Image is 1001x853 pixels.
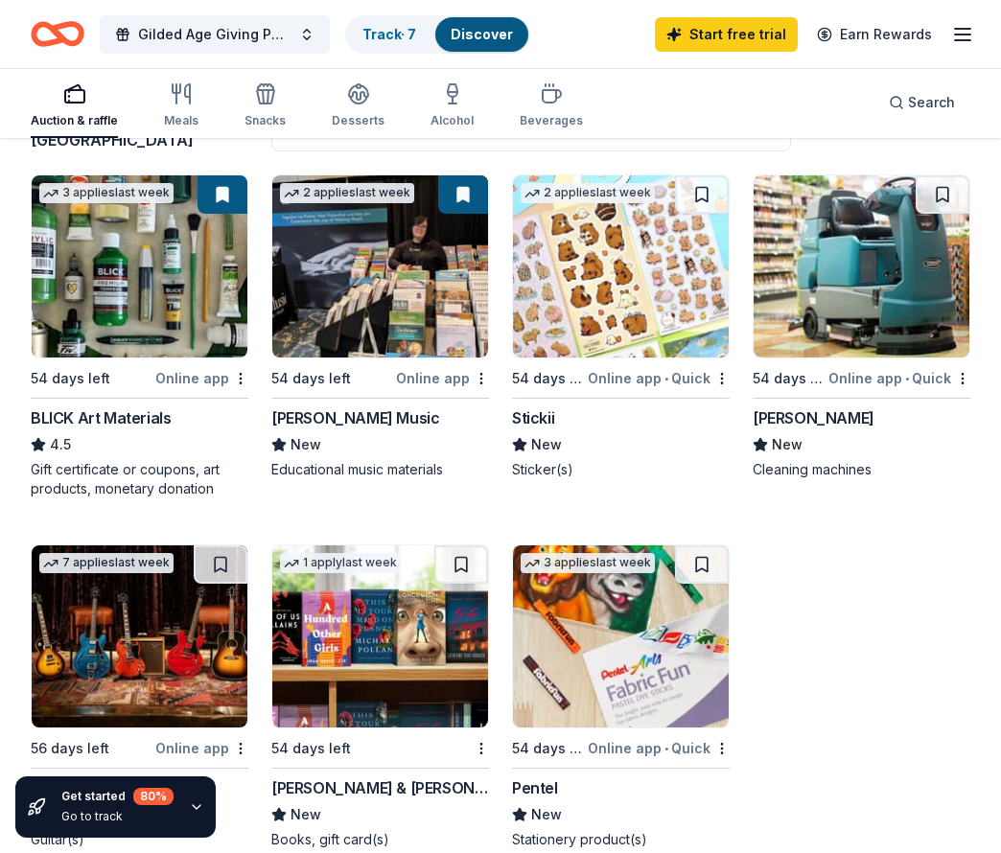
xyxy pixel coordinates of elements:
div: 2 applies last week [280,183,414,203]
div: 3 applies last week [521,553,655,573]
div: Stickii [512,406,554,429]
div: Meals [164,113,198,128]
div: 54 days left [512,367,584,390]
img: Image for Gibson [32,545,247,727]
button: Search [873,83,970,122]
button: Alcohol [431,75,474,138]
a: Image for Tennant54 days leftOnline app•Quick[PERSON_NAME]NewCleaning machines [753,174,970,479]
img: Image for Alfred Music [272,175,488,357]
div: Auction & raffle [31,113,118,128]
span: New [772,433,803,456]
button: Meals [164,75,198,138]
a: Home [31,12,84,57]
a: Image for Alfred Music2 applieslast week54 days leftOnline app[PERSON_NAME] MusicNewEducational m... [271,174,489,479]
div: 54 days left [31,367,110,390]
div: 3 applies last week [39,183,174,203]
div: 7 applies last week [39,553,174,573]
button: Snacks [244,75,286,138]
div: Desserts [332,113,384,128]
a: Image for Stickii2 applieslast week54 days leftOnline app•QuickStickiiNewSticker(s) [512,174,730,479]
div: Online app [155,736,248,760]
button: Track· 7Discover [345,15,530,54]
img: Image for Barnes & Noble [272,545,488,727]
span: New [531,433,562,456]
div: Online app Quick [588,366,730,390]
a: Image for Gibson7 applieslast week56 days leftOnline app[PERSON_NAME]NewGuitar(s) [31,544,248,849]
div: 54 days left [753,367,825,390]
div: Online app Quick [828,366,970,390]
button: Auction & raffle [31,75,118,138]
div: Online app Quick [588,736,730,760]
div: [PERSON_NAME] Music [271,406,439,429]
div: Cleaning machines [753,460,970,479]
div: Educational music materials [271,460,489,479]
div: Get started [61,788,174,805]
span: New [291,433,321,456]
span: • [664,741,668,756]
div: 54 days left [271,737,351,760]
a: Track· 7 [362,26,416,42]
div: Beverages [520,113,583,128]
div: 56 days left [31,737,109,760]
a: Image for BLICK Art Materials3 applieslast week54 days leftOnline appBLICK Art Materials4.5Gift c... [31,174,248,498]
img: Image for Stickii [513,175,729,357]
img: Image for Tennant [754,175,969,357]
div: 54 days left [512,737,584,760]
span: 4.5 [50,433,71,456]
div: BLICK Art Materials [31,406,171,429]
div: Pentel [512,776,558,799]
div: 80 % [133,788,174,805]
div: Snacks [244,113,286,128]
button: Gilded Age Giving Parlor Affair (Gala) [100,15,330,54]
div: Online app [155,366,248,390]
span: Search [908,91,955,114]
img: Image for Pentel [513,545,729,727]
div: Alcohol [431,113,474,128]
div: [PERSON_NAME] & [PERSON_NAME] [271,776,489,799]
span: Gilded Age Giving Parlor Affair (Gala) [138,23,291,46]
span: • [664,371,668,386]
button: Beverages [520,75,583,138]
div: 2 applies last week [521,183,655,203]
div: Go to track [61,809,174,824]
div: Stationery product(s) [512,830,730,849]
div: [PERSON_NAME] [753,406,874,429]
div: 54 days left [271,367,351,390]
a: Earn Rewards [805,17,943,52]
a: Start free trial [655,17,798,52]
div: 1 apply last week [280,553,401,573]
div: Gift certificate or coupons, art products, monetary donation [31,460,248,498]
span: • [905,371,909,386]
span: New [531,803,562,826]
a: Image for Barnes & Noble1 applylast week54 days left[PERSON_NAME] & [PERSON_NAME]NewBooks, gift c... [271,544,489,849]
button: Desserts [332,75,384,138]
a: Discover [451,26,513,42]
div: Online app [396,366,489,390]
a: Image for Pentel3 applieslast week54 days leftOnline app•QuickPentelNewStationery product(s) [512,544,730,849]
img: Image for BLICK Art Materials [32,175,247,357]
div: Sticker(s) [512,460,730,479]
div: Books, gift card(s) [271,830,489,849]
